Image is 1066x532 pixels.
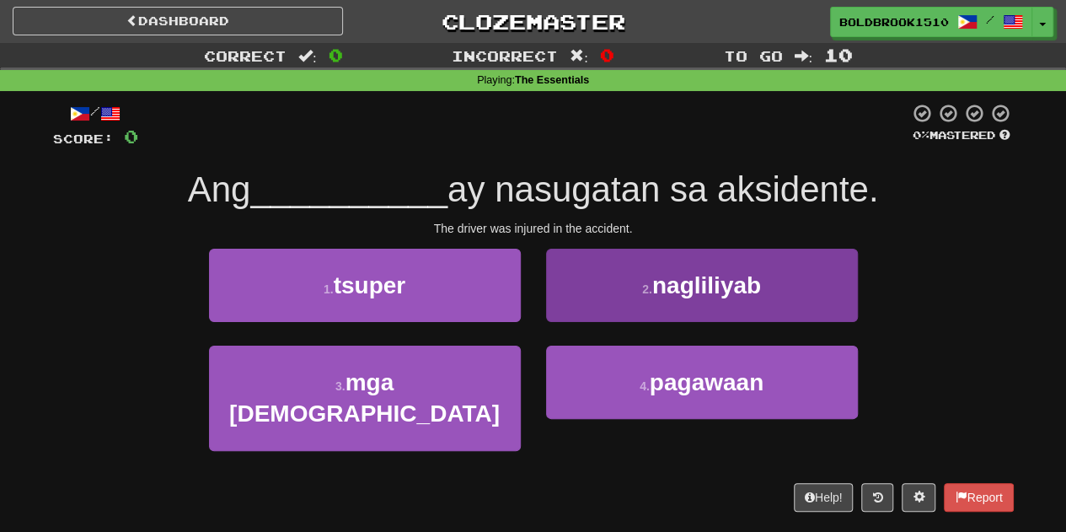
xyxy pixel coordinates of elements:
[53,132,114,146] span: Score:
[794,49,812,63] span: :
[209,346,521,451] button: 3.mga [DEMOGRAPHIC_DATA]
[652,272,761,298] span: nagliliyab
[913,128,929,142] span: 0 %
[824,45,853,65] span: 10
[298,49,317,63] span: :
[452,47,558,64] span: Incorrect
[794,483,854,512] button: Help!
[188,169,251,209] span: Ang
[640,379,650,393] small: 4 .
[986,13,994,25] span: /
[13,7,343,35] a: Dashboard
[861,483,893,512] button: Round history (alt+y)
[324,282,334,296] small: 1 .
[329,45,343,65] span: 0
[124,126,138,147] span: 0
[229,369,500,427] span: mga [DEMOGRAPHIC_DATA]
[368,7,699,36] a: Clozemaster
[335,379,346,393] small: 3 .
[570,49,588,63] span: :
[546,346,858,419] button: 4.pagawaan
[209,249,521,322] button: 1.tsuper
[642,282,652,296] small: 2 .
[650,369,763,395] span: pagawaan
[250,169,447,209] span: __________
[53,220,1014,237] div: The driver was injured in the accident.
[53,103,138,124] div: /
[830,7,1032,37] a: BoldBrook1510 /
[204,47,287,64] span: Correct
[600,45,614,65] span: 0
[447,169,878,209] span: ay nasugatan sa aksidente.
[334,272,406,298] span: tsuper
[546,249,858,322] button: 2.nagliliyab
[839,14,949,30] span: BoldBrook1510
[515,74,589,86] strong: The Essentials
[909,128,1014,143] div: Mastered
[944,483,1013,512] button: Report
[723,47,782,64] span: To go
